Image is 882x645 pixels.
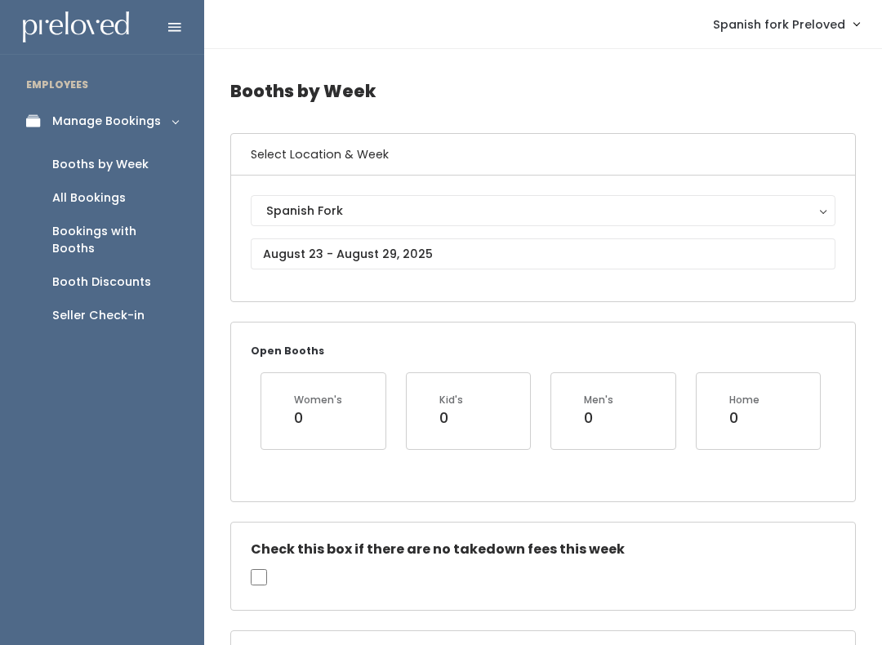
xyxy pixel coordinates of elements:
img: preloved logo [23,11,129,43]
input: August 23 - August 29, 2025 [251,238,835,269]
div: Manage Bookings [52,113,161,130]
h4: Booths by Week [230,69,856,113]
div: Men's [584,393,613,407]
div: 0 [294,407,342,429]
div: Bookings with Booths [52,223,178,257]
div: Booths by Week [52,156,149,173]
h5: Check this box if there are no takedown fees this week [251,542,835,557]
div: Spanish Fork [266,202,820,220]
span: Spanish fork Preloved [713,16,845,33]
div: Booth Discounts [52,274,151,291]
div: All Bookings [52,189,126,207]
div: Home [729,393,759,407]
div: Kid's [439,393,463,407]
div: 0 [584,407,613,429]
div: 0 [729,407,759,429]
small: Open Booths [251,344,324,358]
div: Seller Check-in [52,307,145,324]
button: Spanish Fork [251,195,835,226]
a: Spanish fork Preloved [697,7,875,42]
div: Women's [294,393,342,407]
h6: Select Location & Week [231,134,855,176]
div: 0 [439,407,463,429]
